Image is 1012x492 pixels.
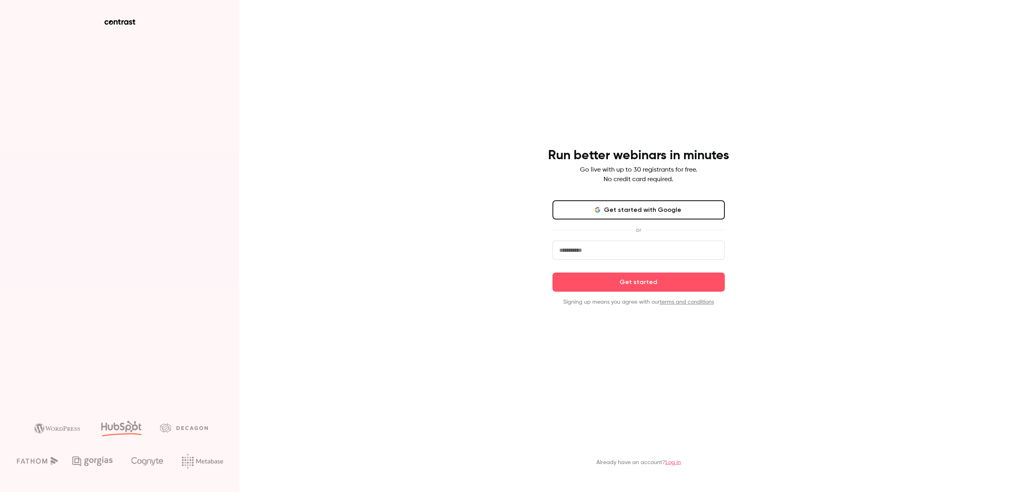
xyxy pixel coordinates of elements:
p: Signing up means you agree with our [552,298,725,306]
button: Get started [552,273,725,292]
span: or [632,226,645,234]
p: Go live with up to 30 registrants for free. No credit card required. [580,165,697,184]
button: Get started with Google [552,200,725,219]
a: Log in [665,460,681,465]
img: decagon [160,423,208,432]
a: terms and conditions [660,299,714,305]
p: Already have an account? [596,458,681,466]
h4: Run better webinars in minutes [548,148,729,164]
